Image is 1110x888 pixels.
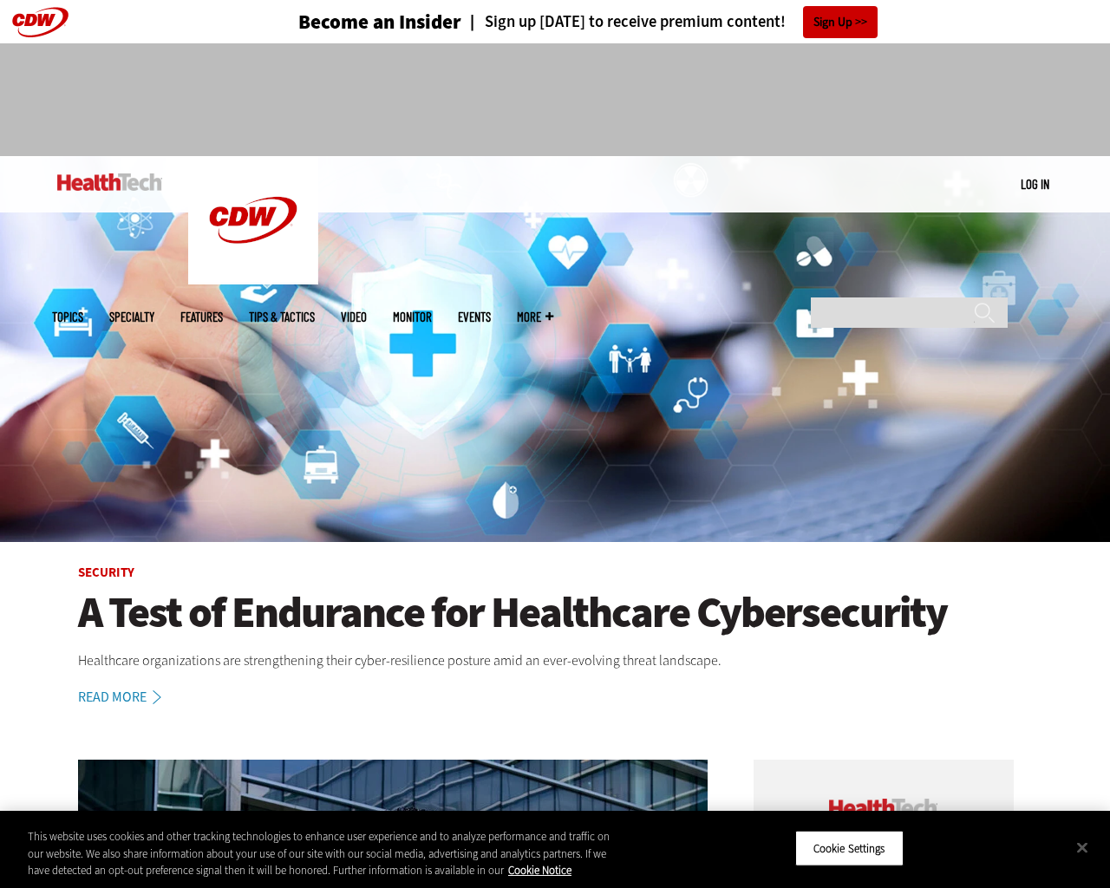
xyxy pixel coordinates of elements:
a: More information about your privacy [508,863,571,878]
span: More [517,310,553,323]
a: MonITor [393,310,432,323]
button: Close [1063,828,1101,866]
a: Features [180,310,223,323]
div: This website uses cookies and other tracking technologies to enhance user experience and to analy... [28,828,610,879]
iframe: advertisement [239,61,871,139]
button: Cookie Settings [795,830,904,866]
img: cdw insider logo [829,799,937,817]
img: Home [57,173,162,191]
span: Specialty [109,310,154,323]
a: Read More [78,690,180,704]
a: Log in [1021,176,1049,192]
a: Sign up [DATE] to receive premium content! [461,14,786,30]
a: Security [78,564,134,581]
a: Tips & Tactics [249,310,315,323]
a: A Test of Endurance for Healthcare Cybersecurity [78,589,1032,637]
span: Topics [52,310,83,323]
h3: Become an Insider [298,12,461,32]
a: Events [458,310,491,323]
img: Home [188,156,318,284]
a: Video [341,310,367,323]
p: Healthcare organizations are strengthening their cyber-resilience posture amid an ever-evolving t... [78,650,1032,672]
div: User menu [1021,175,1049,193]
a: Become an Insider [233,12,461,32]
a: CDW [188,271,318,289]
a: Sign Up [803,6,878,38]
